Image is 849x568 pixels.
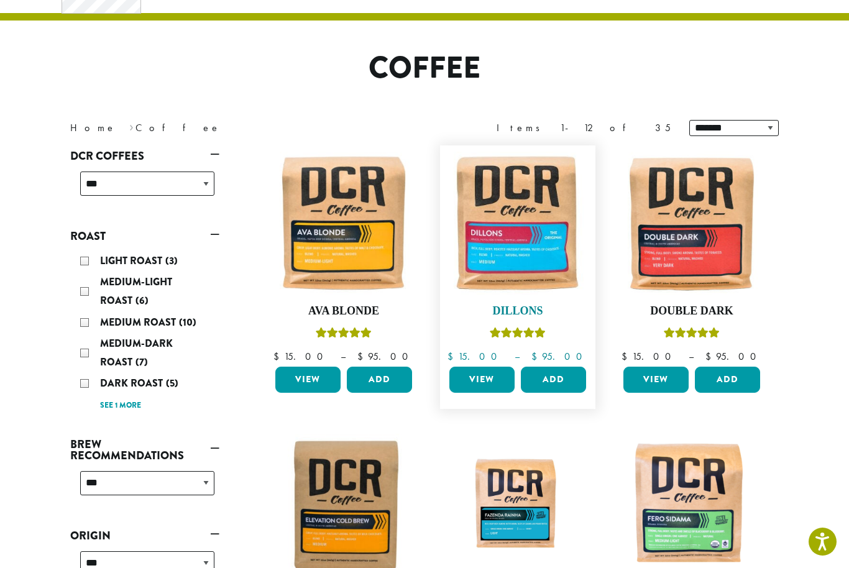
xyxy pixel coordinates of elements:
[620,305,763,318] h4: Double Dark
[70,247,219,419] div: Roast
[70,226,219,247] a: Roast
[166,376,178,390] span: (5)
[515,350,520,363] span: –
[272,305,415,318] h4: Ava Blonde
[275,367,341,393] a: View
[446,305,589,318] h4: Dillons
[531,350,588,363] bdi: 95.00
[622,350,632,363] span: $
[70,434,219,466] a: Brew Recommendations
[70,121,116,134] a: Home
[100,336,173,369] span: Medium-Dark Roast
[100,400,141,412] a: See 1 more
[272,152,415,295] img: Ava-Blonde-12oz-1-300x300.jpg
[531,350,542,363] span: $
[135,293,149,308] span: (6)
[70,121,406,135] nav: Breadcrumb
[70,145,219,167] a: DCR Coffees
[70,466,219,510] div: Brew Recommendations
[446,152,589,295] img: Dillons-12oz-300x300.jpg
[357,350,368,363] span: $
[347,367,412,393] button: Add
[61,50,788,86] h1: Coffee
[100,315,179,329] span: Medium Roast
[490,326,546,344] div: Rated 5.00 out of 5
[100,254,165,268] span: Light Roast
[705,350,762,363] bdi: 95.00
[446,452,589,559] img: Fazenda-Rainha_12oz_Mockup.jpg
[447,350,458,363] span: $
[272,152,415,362] a: Ava BlondeRated 5.00 out of 5
[705,350,716,363] span: $
[341,350,346,363] span: –
[273,350,284,363] span: $
[100,376,166,390] span: Dark Roast
[165,254,178,268] span: (3)
[664,326,720,344] div: Rated 4.50 out of 5
[623,367,689,393] a: View
[273,350,329,363] bdi: 15.00
[179,315,196,329] span: (10)
[100,275,172,308] span: Medium-Light Roast
[695,367,760,393] button: Add
[316,326,372,344] div: Rated 5.00 out of 5
[622,350,677,363] bdi: 15.00
[497,121,671,135] div: Items 1-12 of 35
[70,525,219,546] a: Origin
[449,367,515,393] a: View
[620,152,763,295] img: Double-Dark-12oz-300x300.jpg
[357,350,414,363] bdi: 95.00
[446,152,589,362] a: DillonsRated 5.00 out of 5
[689,350,694,363] span: –
[129,116,134,135] span: ›
[620,152,763,362] a: Double DarkRated 4.50 out of 5
[135,355,148,369] span: (7)
[70,167,219,211] div: DCR Coffees
[447,350,503,363] bdi: 15.00
[521,367,586,393] button: Add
